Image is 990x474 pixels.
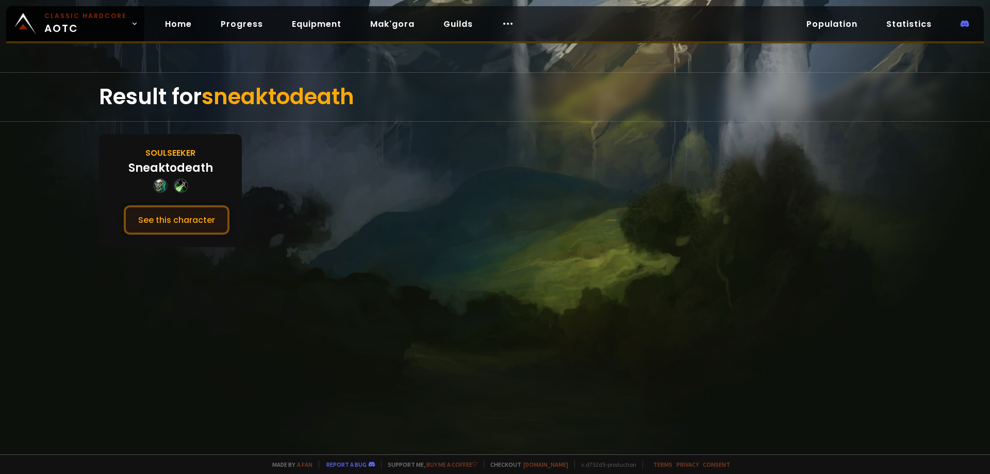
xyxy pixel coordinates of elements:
[676,461,699,468] a: Privacy
[703,461,730,468] a: Consent
[44,11,127,36] span: AOTC
[523,461,568,468] a: [DOMAIN_NAME]
[266,461,312,468] span: Made by
[128,159,213,176] div: Sneaktodeath
[145,146,195,159] div: Soulseeker
[326,461,367,468] a: Report a bug
[6,6,144,41] a: Classic HardcoreAOTC
[362,13,423,35] a: Mak'gora
[124,205,229,235] button: See this character
[284,13,350,35] a: Equipment
[435,13,481,35] a: Guilds
[99,73,891,121] div: Result for
[878,13,940,35] a: Statistics
[653,461,672,468] a: Terms
[798,13,866,35] a: Population
[212,13,271,35] a: Progress
[484,461,568,468] span: Checkout
[44,11,127,21] small: Classic Hardcore
[381,461,477,468] span: Support me,
[574,461,636,468] span: v. d752d5 - production
[426,461,477,468] a: Buy me a coffee
[297,461,312,468] a: a fan
[157,13,200,35] a: Home
[202,81,354,112] span: sneaktodeath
